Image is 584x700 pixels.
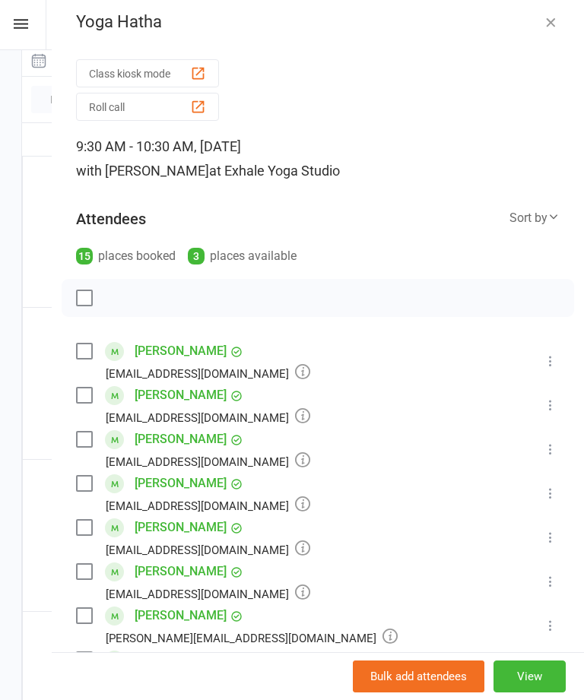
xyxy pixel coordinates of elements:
[76,59,219,87] button: Class kiosk mode
[188,245,297,267] div: places available
[135,427,227,451] a: [PERSON_NAME]
[76,135,560,183] div: 9:30 AM - 10:30 AM, [DATE]
[106,363,310,383] div: [EMAIL_ADDRESS][DOMAIN_NAME]
[209,163,340,179] span: at Exhale Yoga Studio
[494,660,566,692] button: View
[135,515,227,540] a: [PERSON_NAME]
[188,248,205,264] div: 3
[106,540,310,559] div: [EMAIL_ADDRESS][DOMAIN_NAME]
[106,407,310,427] div: [EMAIL_ADDRESS][DOMAIN_NAME]
[509,208,560,228] div: Sort by
[76,245,176,267] div: places booked
[52,12,584,32] div: Yoga Hatha
[76,248,93,264] div: 15
[76,93,219,121] button: Roll call
[135,648,227,672] a: [PERSON_NAME]
[135,383,227,407] a: [PERSON_NAME]
[22,46,93,76] button: [DATE]
[76,163,209,179] span: with [PERSON_NAME]
[31,86,87,113] button: Day
[106,496,310,515] div: [EMAIL_ADDRESS][DOMAIN_NAME]
[135,603,227,628] a: [PERSON_NAME]
[135,339,227,363] a: [PERSON_NAME]
[106,628,398,648] div: [PERSON_NAME][EMAIL_ADDRESS][DOMAIN_NAME]
[106,451,310,471] div: [EMAIL_ADDRESS][DOMAIN_NAME]
[353,660,484,692] button: Bulk add attendees
[135,471,227,496] a: [PERSON_NAME]
[23,123,100,155] th: Sun
[135,559,227,584] a: [PERSON_NAME]
[76,208,146,230] div: Attendees
[106,584,310,603] div: [EMAIL_ADDRESS][DOMAIN_NAME]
